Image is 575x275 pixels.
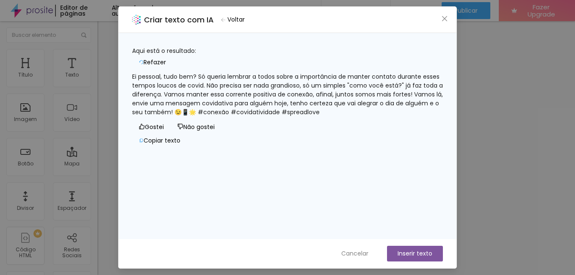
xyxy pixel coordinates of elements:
[227,15,245,24] span: Voltar
[440,14,449,23] button: Close
[333,246,377,261] button: Cancelar
[144,58,166,67] span: Refazer
[132,120,171,134] button: Gostei
[171,120,221,134] button: Não gostei
[132,134,187,147] button: Copiar texto
[387,246,443,261] button: Inserir texto
[217,14,249,26] button: Voltar
[132,47,443,55] div: Aqui está o resultado:
[132,72,443,117] div: Ei pessoal, tudo bem? Só queria lembrar a todos sobre a importância de manter contato durante ess...
[341,249,368,258] span: Cancelar
[132,55,173,69] button: Refazer
[139,124,145,129] span: like
[144,14,214,25] h2: Criar texto com IA
[177,124,183,129] span: dislike
[441,15,448,22] span: close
